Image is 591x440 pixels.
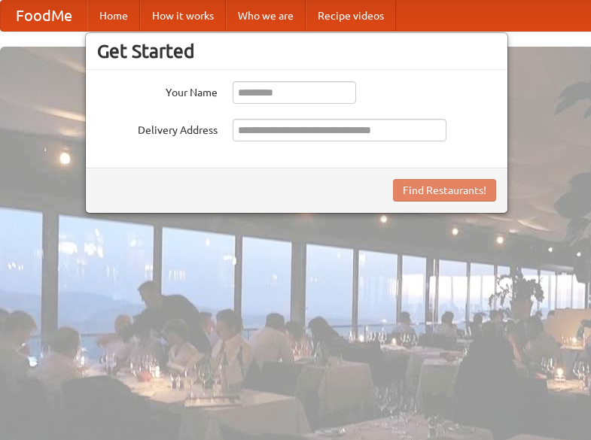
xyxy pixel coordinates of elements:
[97,119,218,138] label: Delivery Address
[1,1,87,31] a: FoodMe
[87,1,140,31] a: Home
[226,1,306,31] a: Who we are
[140,1,226,31] a: How it works
[306,1,396,31] a: Recipe videos
[97,40,496,62] h3: Get Started
[393,179,496,202] button: Find Restaurants!
[97,81,218,100] label: Your Name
